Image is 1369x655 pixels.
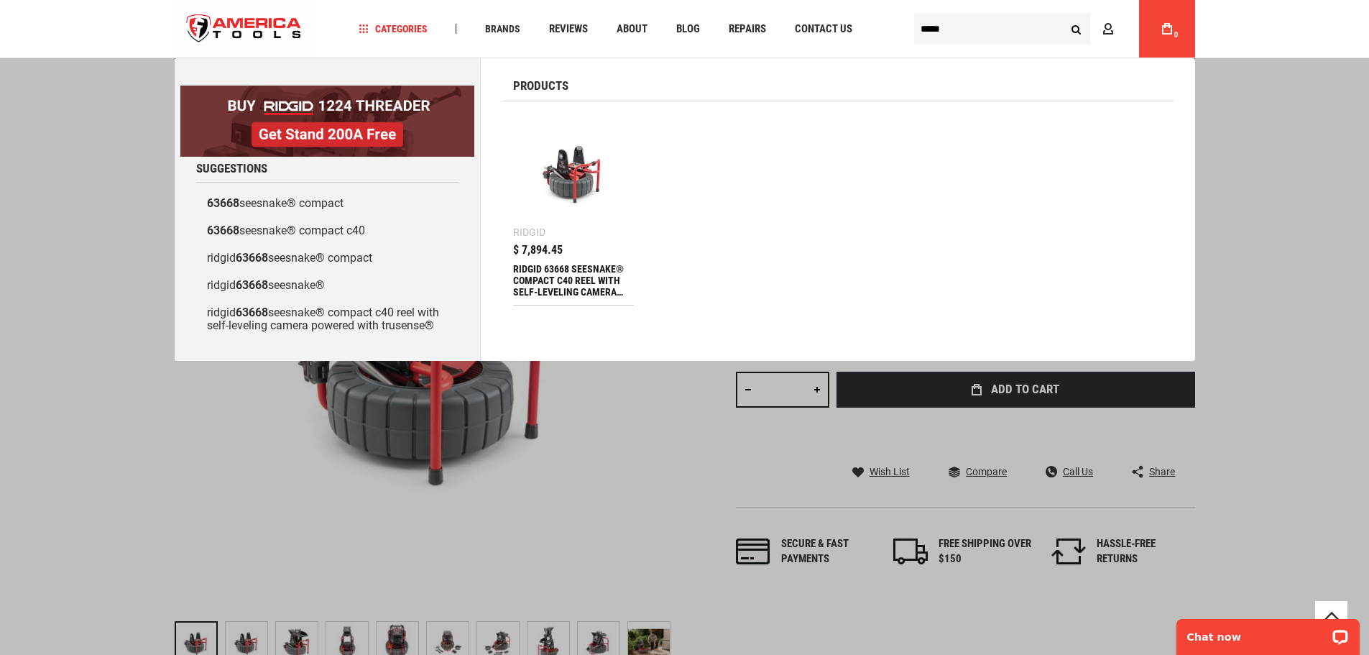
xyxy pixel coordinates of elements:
span: Contact Us [795,24,852,35]
b: 63668 [207,196,239,210]
a: BOGO: Buy RIDGID® 1224 Threader, Get Stand 200A Free! [180,86,474,96]
a: RIDGID 63668 SEESNAKE® COMPACT C40 REEL WITH SELF-LEVELING CAMERA POWERED WITH TRUSENSE® Ridgid $... [513,112,635,305]
img: America Tools [175,2,314,56]
a: Brands [479,19,527,39]
a: ridgid63668seesnake® compact c40 reel with self-leveling camera powered with trusense® [196,299,458,339]
span: About [617,24,647,35]
a: ridgid63668seesnake® compact [196,244,458,272]
a: Blog [670,19,706,39]
div: RIDGID 63668 SEESNAKE® COMPACT C40 REEL WITH SELF-LEVELING CAMERA POWERED WITH TRUSENSE® [513,263,635,298]
span: $ 7,894.45 [513,244,563,256]
a: ridgid63668seesnake® [196,272,458,299]
b: 63668 [236,278,268,292]
b: 63668 [207,224,239,237]
img: BOGO: Buy RIDGID® 1224 Threader, Get Stand 200A Free! [180,86,474,157]
iframe: LiveChat chat widget [1167,610,1369,655]
span: Repairs [729,24,766,35]
span: Categories [359,24,428,34]
b: 63668 [236,251,268,265]
span: 0 [1174,31,1179,39]
a: Contact Us [788,19,859,39]
b: 63668 [236,306,268,319]
a: Reviews [543,19,594,39]
a: Categories [352,19,434,39]
span: Reviews [549,24,588,35]
a: 63668seesnake® compact c40 [196,217,458,244]
button: Search [1063,15,1090,42]
a: About [610,19,654,39]
a: Repairs [722,19,773,39]
div: Ridgid [513,227,545,237]
img: RIDGID 63668 SEESNAKE® COMPACT C40 REEL WITH SELF-LEVELING CAMERA POWERED WITH TRUSENSE® [520,119,627,226]
span: Products [513,80,568,92]
a: 63668seesnake® compact [196,190,458,217]
a: store logo [175,2,314,56]
span: Suggestions [196,162,267,175]
span: Blog [676,24,700,35]
span: Brands [485,24,520,34]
